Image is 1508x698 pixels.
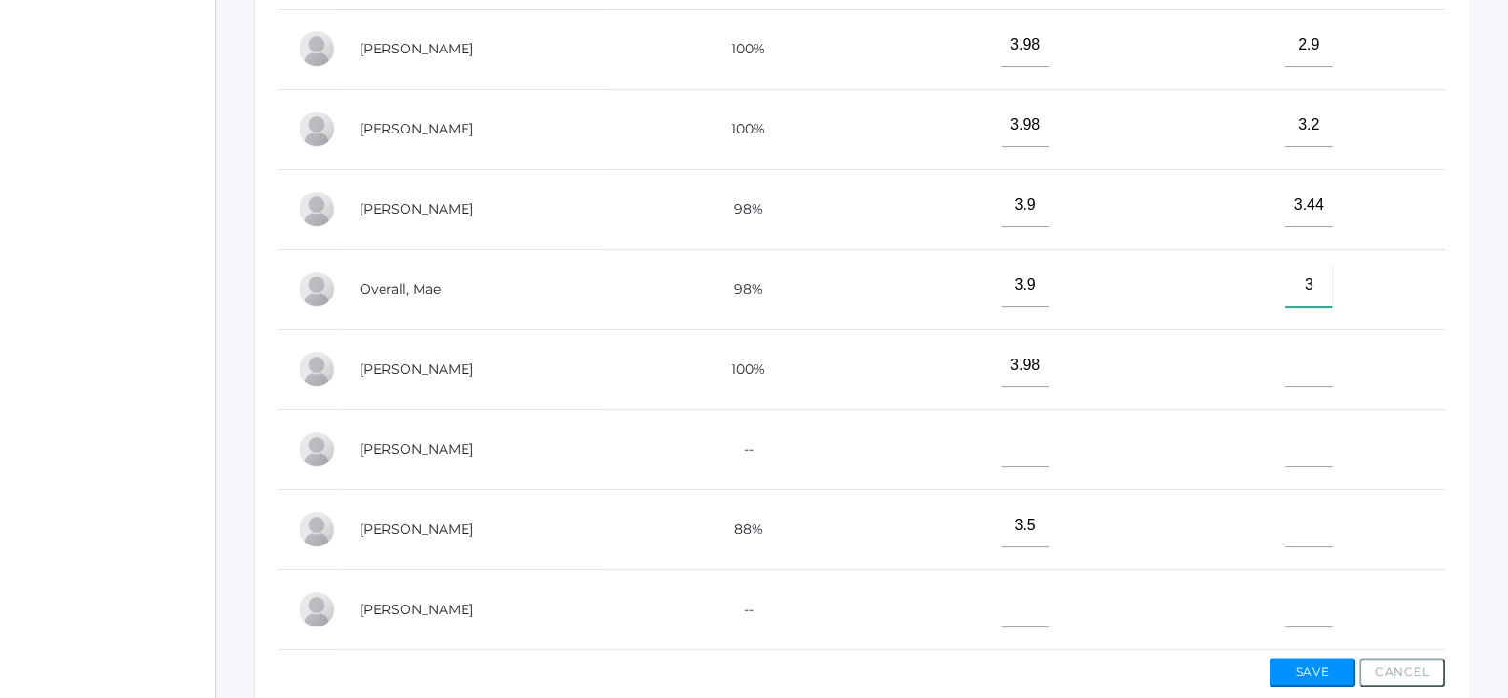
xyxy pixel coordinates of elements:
[360,200,473,217] a: [PERSON_NAME]
[605,489,877,569] td: 88%
[298,510,336,548] div: Haylie Slawson
[298,110,336,148] div: Wylie Myers
[360,521,473,538] a: [PERSON_NAME]
[1359,658,1445,687] button: Cancel
[1270,658,1355,687] button: Save
[605,9,877,89] td: 100%
[605,249,877,329] td: 98%
[360,441,473,458] a: [PERSON_NAME]
[298,430,336,468] div: Gretchen Renz
[605,569,877,649] td: --
[605,89,877,169] td: 100%
[360,360,473,378] a: [PERSON_NAME]
[605,409,877,489] td: --
[605,169,877,249] td: 98%
[298,590,336,628] div: Brody Slawson
[360,40,473,57] a: [PERSON_NAME]
[298,30,336,68] div: Ryan Lawler
[605,329,877,409] td: 100%
[298,350,336,388] div: Sophia Pindel
[360,120,473,137] a: [PERSON_NAME]
[360,280,441,298] a: Overall, Mae
[360,601,473,618] a: [PERSON_NAME]
[298,270,336,308] div: Mae Overall
[298,190,336,228] div: Natalia Nichols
